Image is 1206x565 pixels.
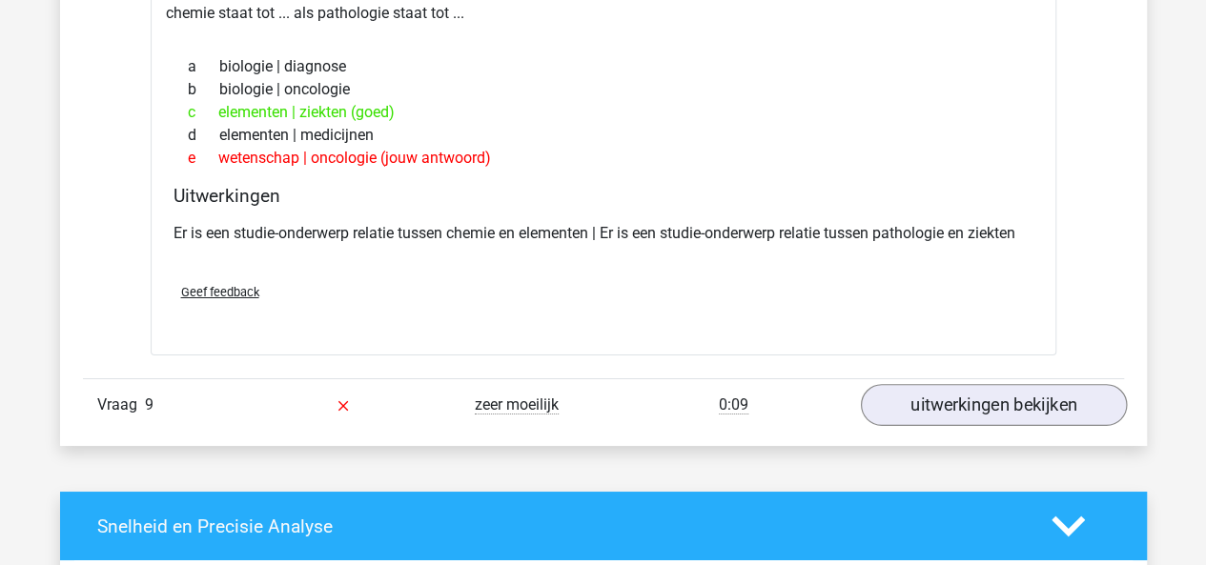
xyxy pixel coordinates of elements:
span: 0:09 [719,395,748,414]
span: Vraag [97,393,145,416]
p: Er is een studie-onderwerp relatie tussen chemie en elementen | Er is een studie-onderwerp relati... [174,222,1033,245]
div: elementen | ziekten (goed) [174,101,1033,124]
span: c [188,101,218,124]
span: b [188,78,219,101]
span: e [188,147,218,170]
span: 9 [145,395,153,414]
span: Geef feedback [181,285,259,299]
a: uitwerkingen bekijken [860,385,1126,427]
div: biologie | oncologie [174,78,1033,101]
h4: Uitwerkingen [174,185,1033,207]
span: d [188,124,219,147]
div: wetenschap | oncologie (jouw antwoord) [174,147,1033,170]
span: zeer moeilijk [475,395,559,414]
h4: Snelheid en Precisie Analyse [97,515,1023,537]
div: biologie | diagnose [174,55,1033,78]
span: a [188,55,219,78]
div: elementen | medicijnen [174,124,1033,147]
